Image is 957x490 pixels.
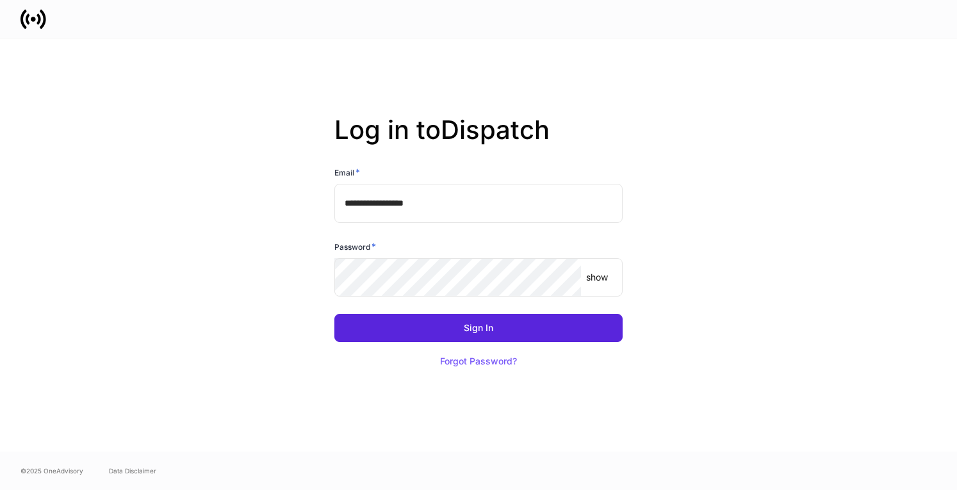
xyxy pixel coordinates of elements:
[334,240,376,253] h6: Password
[334,115,623,166] h2: Log in to Dispatch
[334,314,623,342] button: Sign In
[464,323,493,332] div: Sign In
[334,166,360,179] h6: Email
[20,466,83,476] span: © 2025 OneAdvisory
[109,466,156,476] a: Data Disclaimer
[424,347,533,375] button: Forgot Password?
[440,357,517,366] div: Forgot Password?
[586,271,608,284] p: show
